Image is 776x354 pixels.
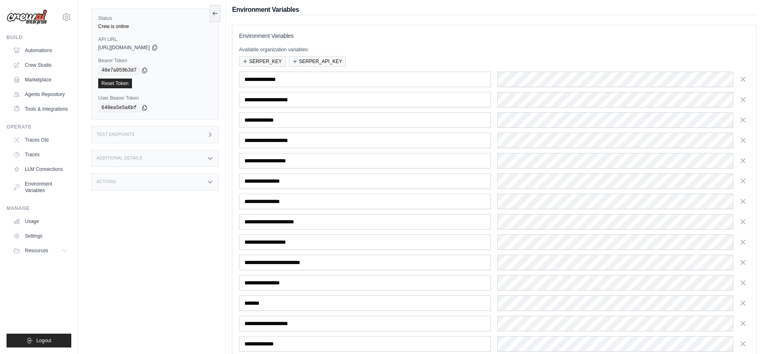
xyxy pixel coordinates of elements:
label: User Bearer Token [98,95,212,101]
h3: Environment Variables [239,32,750,40]
h3: Test Endpoints [97,132,135,137]
div: Operate [7,124,71,130]
button: SERPER_KEY [239,56,286,67]
a: Tools & Integrations [10,103,71,116]
code: 640ea5e5a6bf [98,103,140,113]
label: Status [98,15,212,22]
p: Available organization variables: [239,46,750,53]
a: Usage [10,215,71,228]
a: Automations [10,44,71,57]
button: Resources [10,244,71,257]
div: Build [7,34,71,41]
a: Traces [10,148,71,161]
a: Crew Studio [10,59,71,72]
h2: Environment Variables [232,5,756,15]
div: Manage [7,205,71,212]
h3: Additional Details [97,156,142,161]
img: Logo [7,9,47,25]
button: SERPER_API_KEY [289,56,346,67]
button: Logout [7,334,71,347]
code: 48e7a059b3d7 [98,66,140,75]
span: [URL][DOMAIN_NAME] [98,44,150,51]
h3: Actions [97,179,116,184]
a: Marketplace [10,73,71,86]
span: Logout [36,337,51,344]
label: API URL [98,36,212,43]
a: Traces Old [10,133,71,146]
a: Environment Variables [10,177,71,197]
span: Resources [25,247,48,254]
div: Crew is online [98,23,212,30]
a: Reset Token [98,79,132,88]
a: Settings [10,229,71,243]
a: LLM Connections [10,163,71,176]
a: Agents Repository [10,88,71,101]
label: Bearer Token [98,57,212,64]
